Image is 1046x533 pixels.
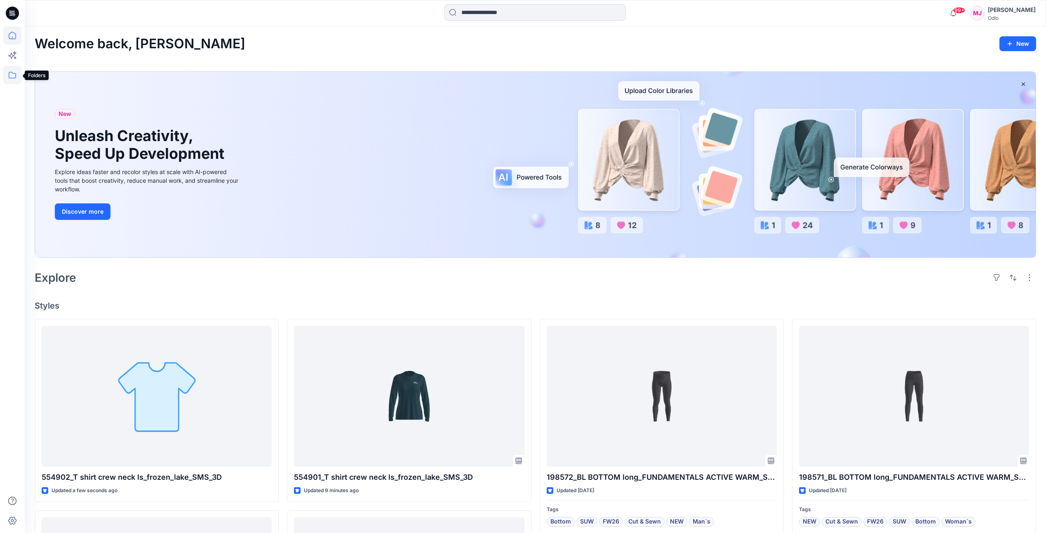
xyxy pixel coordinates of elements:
a: 198572_BL BOTTOM long_FUNDAMENTALS ACTIVE WARM_SMS_3D [547,326,777,467]
span: Cut & Sewn [825,517,858,527]
p: Updated a few seconds ago [52,486,118,495]
span: Man`s [693,517,710,527]
span: 99+ [953,7,965,14]
a: 554901_T shirt crew neck ls_frozen_lake_SMS_3D [294,326,524,467]
p: 554901_T shirt crew neck ls_frozen_lake_SMS_3D [294,472,524,483]
span: Woman`s [945,517,972,527]
span: Bottom [550,517,571,527]
span: New [59,109,71,119]
span: FW26 [603,517,619,527]
span: NEW [670,517,684,527]
p: Updated [DATE] [809,486,846,495]
p: Tags [547,505,777,514]
p: 554902_T shirt crew neck ls_frozen_lake_SMS_3D [42,472,272,483]
span: FW26 [867,517,884,527]
div: Explore ideas faster and recolor styles at scale with AI-powered tools that boost creativity, red... [55,167,240,193]
span: Bottom [915,517,936,527]
p: 198571_BL BOTTOM long_FUNDAMENTALS ACTIVE WARM_SMS_3D [799,472,1029,483]
p: 198572_BL BOTTOM long_FUNDAMENTALS ACTIVE WARM_SMS_3D [547,472,777,483]
div: [PERSON_NAME] [988,5,1036,15]
a: Discover more [55,203,240,220]
p: Tags [799,505,1029,514]
span: SUW [893,517,906,527]
p: Updated 9 minutes ago [304,486,359,495]
h4: Styles [35,301,1036,311]
h1: Unleash Creativity, Speed Up Development [55,127,228,163]
div: MJ [970,6,985,21]
button: Discover more [55,203,110,220]
h2: Welcome back, [PERSON_NAME] [35,36,245,52]
h2: Explore [35,271,76,284]
button: New [999,36,1036,51]
a: 198571_BL BOTTOM long_FUNDAMENTALS ACTIVE WARM_SMS_3D [799,326,1029,467]
span: SUW [580,517,594,527]
span: Cut & Sewn [628,517,661,527]
div: Odlo [988,15,1036,21]
a: 554902_T shirt crew neck ls_frozen_lake_SMS_3D [42,326,272,467]
span: NEW [803,517,816,527]
p: Updated [DATE] [557,486,594,495]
